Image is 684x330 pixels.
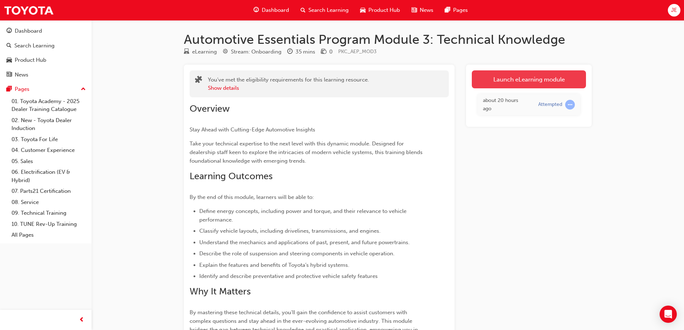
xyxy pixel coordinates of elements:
[338,48,377,55] span: Learning resource code
[354,3,406,18] a: car-iconProduct Hub
[184,49,189,55] span: learningResourceType_ELEARNING-icon
[3,83,89,96] button: Pages
[9,96,89,115] a: 01. Toyota Academy - 2025 Dealer Training Catalogue
[6,43,11,49] span: search-icon
[9,197,89,208] a: 08. Service
[472,70,586,88] a: Launch eLearning module
[199,239,410,246] span: Understand the mechanics and applications of past, present, and future powertrains.
[208,84,239,92] button: Show details
[190,140,424,164] span: Take your technical expertise to the next level with this dynamic module. Designed for dealership...
[3,68,89,82] a: News
[445,6,450,15] span: pages-icon
[296,48,315,56] div: 35 mins
[199,208,408,223] span: Define energy concepts, including power and torque, and their relevance to vehicle performance.
[3,54,89,67] a: Product Hub
[6,57,12,64] span: car-icon
[195,76,202,85] span: puzzle-icon
[287,47,315,56] div: Duration
[190,286,251,297] span: Why It Matters
[190,171,273,182] span: Learning Outcomes
[9,167,89,186] a: 06. Electrification (EV & Hybrid)
[329,48,332,56] div: 0
[420,6,433,14] span: News
[79,316,84,325] span: prev-icon
[190,194,314,200] span: By the end of this module, learners will be able to:
[184,32,592,47] h1: Automotive Essentials Program Module 3: Technical Knowledge
[565,100,575,110] span: learningRecordVerb_ATTEMPT-icon
[6,72,12,78] span: news-icon
[483,97,527,113] div: Tue Aug 19 2025 15:17:52 GMT+1000 (Australian Eastern Standard Time)
[184,47,217,56] div: Type
[3,24,89,38] a: Dashboard
[248,3,295,18] a: guage-iconDashboard
[9,145,89,156] a: 04. Customer Experience
[453,6,468,14] span: Pages
[360,6,366,15] span: car-icon
[9,186,89,197] a: 07. Parts21 Certification
[253,6,259,15] span: guage-icon
[6,86,12,93] span: pages-icon
[199,273,378,279] span: Identify and describe preventative and protective vehicle safety features
[262,6,289,14] span: Dashboard
[9,219,89,230] a: 10. TUNE Rev-Up Training
[321,49,326,55] span: money-icon
[14,42,55,50] div: Search Learning
[208,76,369,92] div: You've met the eligibility requirements for this learning resource.
[411,6,417,15] span: news-icon
[4,2,54,18] img: Trak
[81,85,86,94] span: up-icon
[671,6,677,14] span: JE
[301,6,306,15] span: search-icon
[15,27,42,35] div: Dashboard
[287,49,293,55] span: clock-icon
[15,56,46,64] div: Product Hub
[15,85,29,93] div: Pages
[9,134,89,145] a: 03. Toyota For Life
[368,6,400,14] span: Product Hub
[9,229,89,241] a: All Pages
[15,71,28,79] div: News
[9,156,89,167] a: 05. Sales
[668,4,680,17] button: JE
[321,47,332,56] div: Price
[538,101,562,108] div: Attempted
[190,126,315,133] span: Stay Ahead with Cutting-Edge Automotive Insights
[190,103,230,114] span: Overview
[223,47,281,56] div: Stream
[3,23,89,83] button: DashboardSearch LearningProduct HubNews
[295,3,354,18] a: search-iconSearch Learning
[406,3,439,18] a: news-iconNews
[9,115,89,134] a: 02. New - Toyota Dealer Induction
[231,48,281,56] div: Stream: Onboarding
[6,28,12,34] span: guage-icon
[199,228,381,234] span: Classify vehicle layouts, including drivelines, transmissions, and engines.
[9,208,89,219] a: 09. Technical Training
[192,48,217,56] div: eLearning
[308,6,349,14] span: Search Learning
[439,3,474,18] a: pages-iconPages
[199,250,395,257] span: Describe the role of suspension and steering components in vehicle operation.
[3,39,89,52] a: Search Learning
[223,49,228,55] span: target-icon
[660,306,677,323] div: Open Intercom Messenger
[199,262,349,268] span: Explain the features and benefits of Toyota’s hybrid systems.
